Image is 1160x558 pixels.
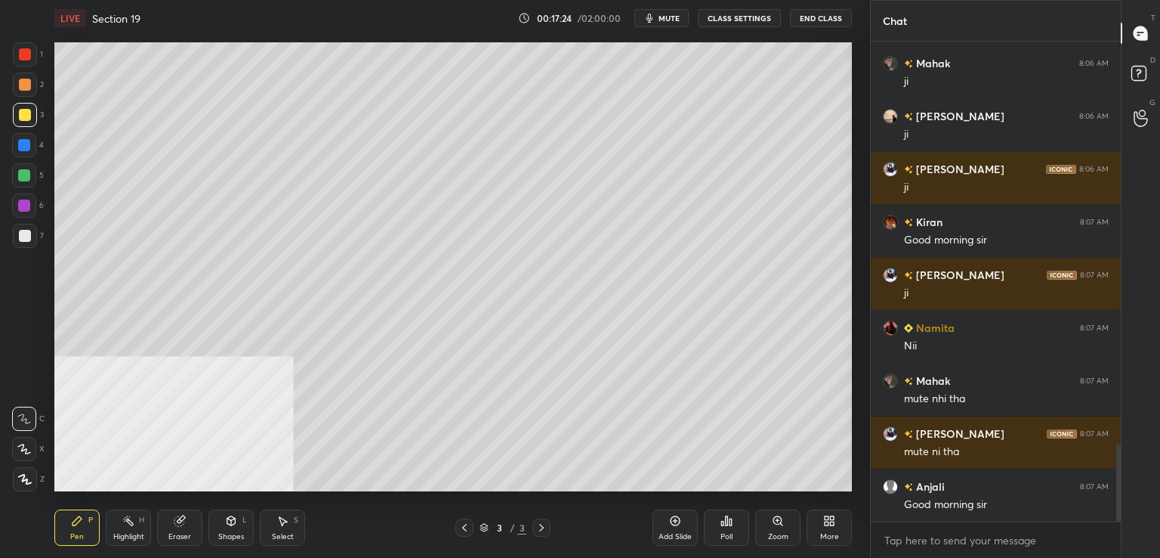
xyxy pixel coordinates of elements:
[13,467,45,491] div: Z
[904,127,1109,142] div: ji
[1047,429,1077,439] img: iconic-dark.1390631f.png
[883,109,898,124] img: b7d349f71d3744cf8e9ff3ed01643968.jpg
[904,74,1109,89] div: ji
[883,426,898,442] img: 6f024d0b520a42ae9cc1babab3a4949a.jpg
[913,108,1004,124] h6: [PERSON_NAME]
[913,320,955,336] h6: Namita
[634,9,689,27] button: mute
[12,194,44,218] div: 6
[113,533,144,541] div: Highlight
[904,219,913,227] img: no-rating-badge.077c3623.svg
[904,113,913,121] img: no-rating-badge.077c3623.svg
[913,214,942,230] h6: Kiran
[904,166,913,174] img: no-rating-badge.077c3623.svg
[913,267,1004,283] h6: [PERSON_NAME]
[92,11,140,26] h4: Section 19
[820,533,839,541] div: More
[242,516,247,524] div: L
[510,523,514,532] div: /
[218,533,244,541] div: Shapes
[1047,271,1077,280] img: iconic-dark.1390631f.png
[12,437,45,461] div: X
[12,133,44,157] div: 4
[904,339,1109,354] div: Nii
[1046,165,1076,174] img: iconic-dark.1390631f.png
[904,324,913,333] img: Learner_Badge_beginner_1_8b307cf2a0.svg
[517,521,526,535] div: 3
[904,377,913,386] img: no-rating-badge.077c3623.svg
[294,516,298,524] div: S
[1080,271,1109,280] div: 8:07 AM
[13,103,44,127] div: 3
[1079,112,1109,121] div: 8:06 AM
[1079,165,1109,174] div: 8:06 AM
[12,163,44,188] div: 5
[88,516,93,524] div: P
[13,42,43,67] div: 1
[913,161,1004,177] h6: [PERSON_NAME]
[913,479,945,494] h6: Anjali
[139,516,144,524] div: H
[790,9,852,27] button: End Class
[13,224,44,248] div: 7
[904,271,913,280] img: no-rating-badge.077c3623.svg
[883,268,898,283] img: 6f024d0b520a42ae9cc1babab3a4949a.jpg
[904,286,1109,301] div: ji
[12,407,45,431] div: C
[904,498,1109,513] div: Good morning sir
[913,55,950,71] h6: Mahak
[720,533,733,541] div: Poll
[913,373,950,389] h6: Mahak
[1149,97,1155,108] p: G
[883,321,898,336] img: 7af50ced4a40429f9e8a71d2b84a64fc.jpg
[272,533,294,541] div: Select
[768,533,788,541] div: Zoom
[904,483,913,491] img: no-rating-badge.077c3623.svg
[913,426,1004,442] h6: [PERSON_NAME]
[1150,54,1155,66] p: D
[1080,429,1109,439] div: 8:07 AM
[883,479,898,494] img: default.png
[1080,377,1109,386] div: 8:07 AM
[883,56,898,71] img: c6948b4914544d7dbeddbd7d3c70e643.jpg
[659,533,692,541] div: Add Slide
[871,42,1121,522] div: grid
[1151,12,1155,23] p: T
[54,9,86,27] div: LIVE
[70,533,84,541] div: Pen
[659,13,680,23] span: mute
[168,533,191,541] div: Eraser
[883,374,898,389] img: c6948b4914544d7dbeddbd7d3c70e643.jpg
[1080,218,1109,227] div: 8:07 AM
[883,215,898,230] img: 6cf530c94e4b4644b62ff17613dd437c.png
[883,162,898,177] img: 6f024d0b520a42ae9cc1babab3a4949a.jpg
[1080,324,1109,333] div: 8:07 AM
[904,392,1109,407] div: mute nhi tha
[904,180,1109,195] div: ji
[13,73,44,97] div: 2
[871,1,919,41] p: Chat
[698,9,781,27] button: CLASS SETTINGS
[1079,59,1109,68] div: 8:06 AM
[1080,482,1109,491] div: 8:07 AM
[492,523,507,532] div: 3
[904,233,1109,248] div: Good morning sir
[904,430,913,439] img: no-rating-badge.077c3623.svg
[904,60,913,68] img: no-rating-badge.077c3623.svg
[904,445,1109,460] div: mute ni tha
